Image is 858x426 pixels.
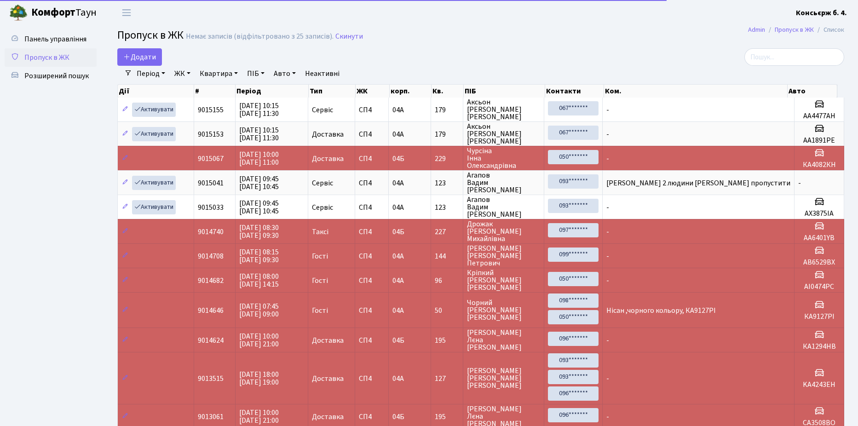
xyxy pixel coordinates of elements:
span: Нісан ,чорного кольору, КА9127РІ [606,305,716,316]
span: 9014740 [198,227,224,237]
h5: КА1294НВ [798,342,840,351]
span: 179 [435,106,459,114]
h5: АВ6529ВХ [798,258,840,267]
a: Неактивні [301,66,343,81]
span: Доставка [312,375,344,382]
th: ПІБ [464,85,545,98]
span: 9014624 [198,335,224,345]
span: 9014646 [198,305,224,316]
button: Переключити навігацію [115,5,138,20]
span: 04А [392,178,404,188]
a: Період [133,66,169,81]
span: 04А [392,129,404,139]
span: Розширений пошук [24,71,89,81]
a: Активувати [132,200,176,214]
span: [DATE] 10:15 [DATE] 11:30 [239,125,279,143]
th: Ком. [604,85,788,98]
div: Немає записів (відфільтровано з 25 записів). [186,32,334,41]
span: - [606,412,609,422]
span: Гості [312,253,328,260]
span: Пропуск в ЖК [117,27,184,43]
span: СП4 [359,307,385,314]
span: 04А [392,105,404,115]
span: СП4 [359,253,385,260]
span: Гості [312,277,328,284]
span: [PERSON_NAME] [PERSON_NAME] [PERSON_NAME] [467,367,540,389]
span: [PERSON_NAME] 2 людини [PERSON_NAME] пропустити [606,178,790,188]
span: 04А [392,276,404,286]
span: Сервіс [312,179,333,187]
span: 50 [435,307,459,314]
span: 195 [435,413,459,420]
span: 9015155 [198,105,224,115]
span: - [606,129,609,139]
span: Доставка [312,131,344,138]
img: logo.png [9,4,28,22]
span: Сервіс [312,106,333,114]
span: [DATE] 10:00 [DATE] 21:00 [239,408,279,426]
span: [PERSON_NAME] Лєна [PERSON_NAME] [467,329,540,351]
span: - [606,202,609,213]
h5: АА6401YB [798,234,840,242]
a: Активувати [132,176,176,190]
span: 123 [435,179,459,187]
span: [DATE] 07:45 [DATE] 09:00 [239,301,279,319]
a: Консьєрж б. 4. [796,7,847,18]
span: 9014682 [198,276,224,286]
span: Доставка [312,337,344,344]
span: - [606,227,609,237]
span: - [606,105,609,115]
span: Аксьон [PERSON_NAME] [PERSON_NAME] [467,98,540,121]
a: Пропуск в ЖК [775,25,814,35]
a: Активувати [132,127,176,141]
span: Кріпкий [PERSON_NAME] [PERSON_NAME] [467,269,540,291]
span: 9015041 [198,178,224,188]
span: [DATE] 10:15 [DATE] 11:30 [239,101,279,119]
h5: AA4477AН [798,112,840,121]
span: [DATE] 09:45 [DATE] 10:45 [239,198,279,216]
span: 04А [392,251,404,261]
span: [DATE] 08:15 [DATE] 09:30 [239,247,279,265]
span: [DATE] 18:00 [DATE] 19:00 [239,369,279,387]
b: Комфорт [31,5,75,20]
span: 229 [435,155,459,162]
a: Додати [117,48,162,66]
h5: KA4243EH [798,380,840,389]
span: Чорний [PERSON_NAME] [PERSON_NAME] [467,299,540,321]
span: 227 [435,228,459,236]
span: СП4 [359,337,385,344]
h5: AX3875IA [798,209,840,218]
a: Скинути [335,32,363,41]
span: Агапов Вадим [PERSON_NAME] [467,196,540,218]
a: Авто [270,66,299,81]
th: Контакти [545,85,604,98]
span: Чурсіна Інна Олександрівна [467,147,540,169]
span: [DATE] 10:00 [DATE] 11:00 [239,150,279,167]
span: 04Б [392,227,404,237]
span: Дрожак [PERSON_NAME] Михайлівна [467,220,540,242]
h5: КА9127РІ [798,312,840,321]
span: 123 [435,204,459,211]
span: СП4 [359,106,385,114]
span: Таун [31,5,97,21]
span: Таксі [312,228,328,236]
span: 9013515 [198,374,224,384]
span: СП4 [359,277,385,284]
span: 04А [392,305,404,316]
input: Пошук... [744,48,844,66]
a: Розширений пошук [5,67,97,85]
th: Тип [309,85,356,98]
span: Доставка [312,413,344,420]
th: Кв. [432,85,464,98]
span: 127 [435,375,459,382]
th: Авто [788,85,837,98]
span: Аксьон [PERSON_NAME] [PERSON_NAME] [467,123,540,145]
th: ЖК [356,85,390,98]
span: - [606,276,609,286]
span: 9013061 [198,412,224,422]
span: 04Б [392,412,404,422]
span: Доставка [312,155,344,162]
span: Додати [123,52,156,62]
span: СП4 [359,204,385,211]
span: 9015153 [198,129,224,139]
